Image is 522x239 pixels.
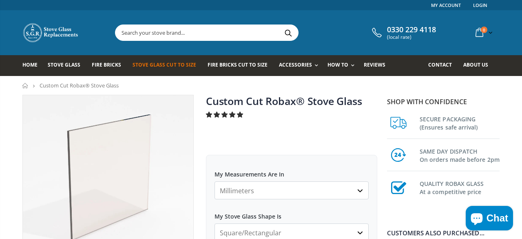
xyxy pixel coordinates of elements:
span: Stove Glass [48,61,80,68]
span: Custom Cut Robax® Stove Glass [40,82,119,89]
a: How To [327,55,358,76]
a: 0330 229 4118 (local rate) [370,25,436,40]
span: Home [22,61,38,68]
span: Contact [428,61,452,68]
span: 0 [481,27,487,33]
span: 0330 229 4118 [387,25,436,34]
a: Home [22,83,29,88]
a: Custom Cut Robax® Stove Glass [206,94,362,108]
label: My Measurements Are In [215,163,369,178]
input: Search your stove brand... [115,25,389,40]
h3: QUALITY ROBAX GLASS At a competitive price [420,178,500,196]
p: Shop with confidence [387,97,500,107]
a: Contact [428,55,458,76]
a: Stove Glass [48,55,86,76]
button: Search [279,25,297,40]
a: Reviews [364,55,391,76]
div: Customers also purchased... [387,230,500,236]
a: Stove Glass Cut To Size [133,55,202,76]
span: Accessories [279,61,312,68]
a: About us [463,55,494,76]
img: Stove Glass Replacement [22,22,80,43]
span: Fire Bricks Cut To Size [208,61,268,68]
inbox-online-store-chat: Shopify online store chat [463,206,515,232]
span: About us [463,61,488,68]
a: 0 [472,25,494,40]
h3: SECURE PACKAGING (Ensures safe arrival) [420,114,500,132]
span: How To [327,61,348,68]
a: Accessories [279,55,322,76]
a: Fire Bricks [92,55,127,76]
a: Fire Bricks Cut To Size [208,55,274,76]
span: 4.94 stars [206,110,245,118]
span: Reviews [364,61,385,68]
label: My Stove Glass Shape Is [215,205,369,220]
a: Home [22,55,44,76]
span: Fire Bricks [92,61,121,68]
h3: SAME DAY DISPATCH On orders made before 2pm [420,146,500,164]
span: (local rate) [387,34,436,40]
span: Stove Glass Cut To Size [133,61,196,68]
